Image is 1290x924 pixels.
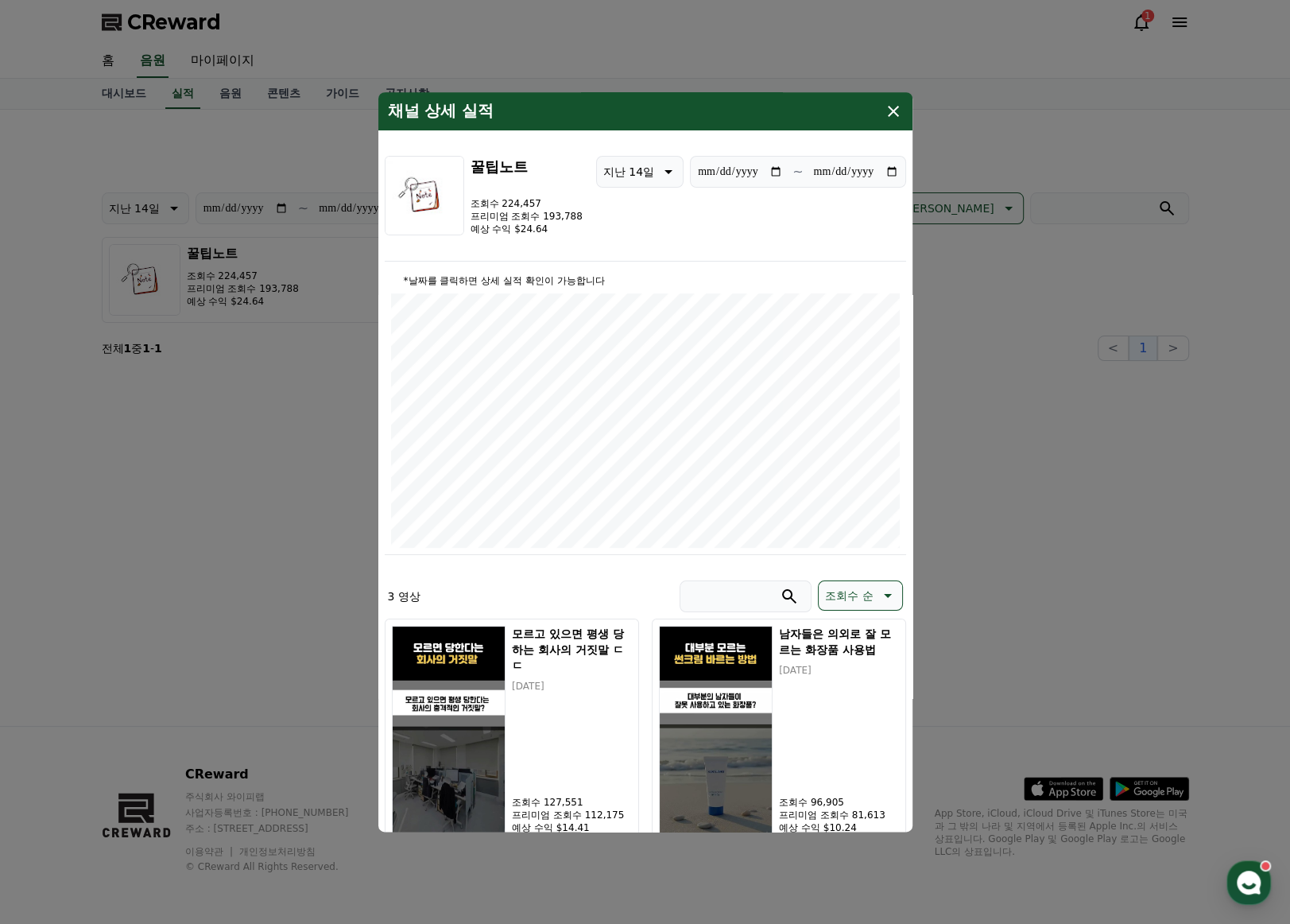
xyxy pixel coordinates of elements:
a: 설정 [205,504,305,544]
a: 대화 [105,504,205,544]
h5: 남자들은 의외로 잘 모르는 화장품 사용법 [779,626,898,658]
p: 조회수 224,457 [471,197,583,210]
p: 조회수 127,551 [512,796,631,809]
button: 지난 14일 [596,156,684,188]
p: ~ [792,162,803,181]
p: 예상 수익 $24.64 [471,223,583,235]
h4: 채널 상세 실적 [388,102,494,121]
a: 홈 [5,504,105,544]
p: 프리미엄 조회수 112,175 [512,809,631,821]
p: 지난 14일 [603,161,654,183]
p: 조회수 96,905 [779,796,898,809]
p: [DATE] [512,680,631,693]
img: 모르고 있으면 평생 당하는 회사의 거짓말 ㄷㄷ [392,626,506,834]
p: 프리미엄 조회수 193,788 [471,210,583,223]
div: modal [378,92,912,832]
p: 조회수 순 [825,584,873,607]
button: 남자들은 의외로 잘 모르는 화장품 사용법 남자들은 의외로 잘 모르는 화장품 사용법 [DATE] 조회수 96,905 프리미엄 조회수 81,613 예상 수익 $10.24 [652,619,906,841]
button: 모르고 있으면 평생 당하는 회사의 거짓말 ㄷㄷ 모르고 있으면 평생 당하는 회사의 거짓말 ㄷㄷ [DATE] 조회수 127,551 프리미엄 조회수 112,175 예상 수익 $14.41 [385,619,639,841]
span: 설정 [246,528,265,541]
p: 3 영상 [388,588,420,604]
span: 홈 [50,528,60,541]
span: 대화 [145,529,165,542]
p: [DATE] [779,664,898,677]
p: 예상 수익 $10.24 [779,821,898,834]
h5: 모르고 있으면 평생 당하는 회사의 거짓말 ㄷㄷ [512,626,631,674]
img: 꿀팁노트 [385,156,464,235]
p: *날짜를 클릭하면 상세 실적 확인이 가능합니다 [391,274,900,287]
p: 프리미엄 조회수 81,613 [779,809,898,821]
h3: 꿀팁노트 [471,156,583,178]
button: 조회수 순 [818,580,902,611]
p: 예상 수익 $14.41 [512,821,631,834]
img: 남자들은 의외로 잘 모르는 화장품 사용법 [659,626,773,834]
